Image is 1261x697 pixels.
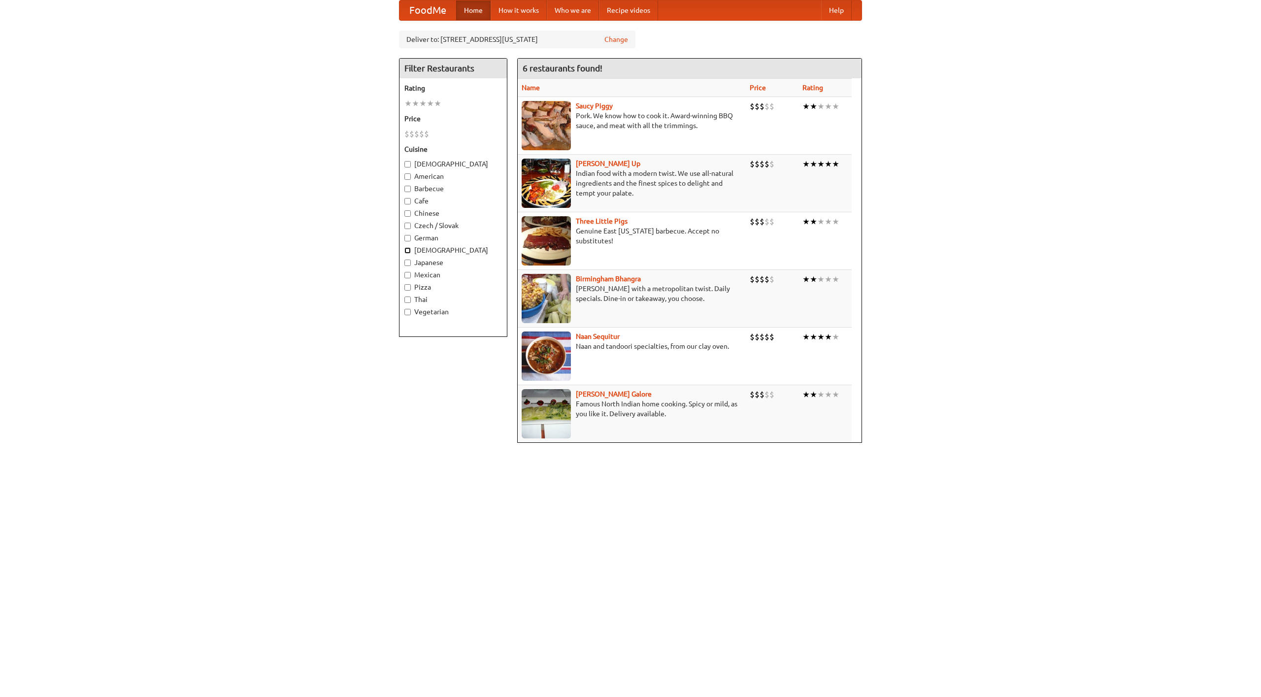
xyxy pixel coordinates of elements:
[419,98,427,109] li: ★
[404,83,502,93] h5: Rating
[404,282,502,292] label: Pizza
[576,275,641,283] a: Birmingham Bhangra
[419,129,424,139] li: $
[522,168,742,198] p: Indian food with a modern twist. We use all-natural ingredients and the finest spices to delight ...
[750,389,755,400] li: $
[404,98,412,109] li: ★
[522,101,571,150] img: saucy.jpg
[522,159,571,208] img: curryup.jpg
[825,216,832,227] li: ★
[750,216,755,227] li: $
[404,309,411,315] input: Vegetarian
[760,389,764,400] li: $
[404,307,502,317] label: Vegetarian
[576,160,640,167] a: [PERSON_NAME] Up
[404,272,411,278] input: Mexican
[404,221,502,231] label: Czech / Slovak
[832,159,839,169] li: ★
[802,101,810,112] li: ★
[522,341,742,351] p: Naan and tandoori specialties, from our clay oven.
[810,101,817,112] li: ★
[755,332,760,342] li: $
[760,101,764,112] li: $
[576,390,652,398] a: [PERSON_NAME] Galore
[802,389,810,400] li: ★
[424,129,429,139] li: $
[404,233,502,243] label: German
[750,84,766,92] a: Price
[760,332,764,342] li: $
[404,159,502,169] label: [DEMOGRAPHIC_DATA]
[576,332,620,340] a: Naan Sequitur
[404,196,502,206] label: Cafe
[404,245,502,255] label: [DEMOGRAPHIC_DATA]
[576,102,613,110] a: Saucy Piggy
[825,332,832,342] li: ★
[755,216,760,227] li: $
[802,332,810,342] li: ★
[750,332,755,342] li: $
[755,274,760,285] li: $
[399,59,507,78] h4: Filter Restaurants
[832,389,839,400] li: ★
[404,114,502,124] h5: Price
[764,159,769,169] li: $
[404,223,411,229] input: Czech / Slovak
[821,0,852,20] a: Help
[404,297,411,303] input: Thai
[404,235,411,241] input: German
[817,159,825,169] li: ★
[522,84,540,92] a: Name
[409,129,414,139] li: $
[802,159,810,169] li: ★
[522,399,742,419] p: Famous North Indian home cooking. Spicy or mild, as you like it. Delivery available.
[825,389,832,400] li: ★
[404,173,411,180] input: American
[750,159,755,169] li: $
[764,332,769,342] li: $
[769,332,774,342] li: $
[414,129,419,139] li: $
[576,217,628,225] a: Three Little Pigs
[750,101,755,112] li: $
[404,260,411,266] input: Japanese
[817,101,825,112] li: ★
[399,31,635,48] div: Deliver to: [STREET_ADDRESS][US_STATE]
[491,0,547,20] a: How it works
[825,159,832,169] li: ★
[810,332,817,342] li: ★
[760,216,764,227] li: $
[755,389,760,400] li: $
[522,226,742,246] p: Genuine East [US_STATE] barbecue. Accept no substitutes!
[404,284,411,291] input: Pizza
[769,101,774,112] li: $
[599,0,658,20] a: Recipe videos
[764,389,769,400] li: $
[522,332,571,381] img: naansequitur.jpg
[404,144,502,154] h5: Cuisine
[802,274,810,285] li: ★
[412,98,419,109] li: ★
[802,84,823,92] a: Rating
[404,161,411,167] input: [DEMOGRAPHIC_DATA]
[404,129,409,139] li: $
[404,295,502,304] label: Thai
[832,101,839,112] li: ★
[760,274,764,285] li: $
[764,216,769,227] li: $
[802,216,810,227] li: ★
[825,274,832,285] li: ★
[810,159,817,169] li: ★
[817,332,825,342] li: ★
[769,216,774,227] li: $
[832,216,839,227] li: ★
[522,216,571,266] img: littlepigs.jpg
[769,389,774,400] li: $
[522,389,571,438] img: currygalore.jpg
[404,184,502,194] label: Barbecue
